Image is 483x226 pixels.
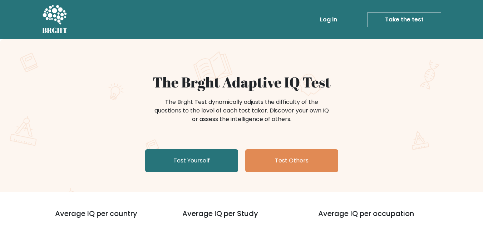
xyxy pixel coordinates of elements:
h1: The Brght Adaptive IQ Test [67,74,416,91]
a: Test Others [245,149,338,172]
a: BRGHT [42,3,68,36]
a: Test Yourself [145,149,238,172]
div: The Brght Test dynamically adjusts the difficulty of the questions to the level of each test take... [152,98,331,124]
h5: BRGHT [42,26,68,35]
a: Log in [317,12,340,27]
a: Take the test [368,12,441,27]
